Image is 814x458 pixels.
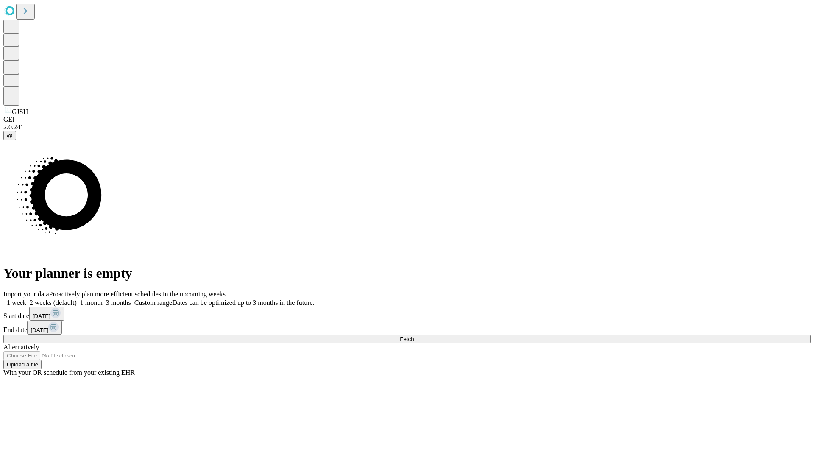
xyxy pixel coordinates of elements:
div: End date [3,321,811,335]
div: GEI [3,116,811,123]
span: Dates can be optimized up to 3 months in the future. [172,299,314,306]
button: Upload a file [3,360,42,369]
span: 1 week [7,299,26,306]
span: @ [7,132,13,139]
span: Import your data [3,290,49,298]
button: @ [3,131,16,140]
span: Custom range [134,299,172,306]
div: 2.0.241 [3,123,811,131]
span: 3 months [106,299,131,306]
button: [DATE] [27,321,62,335]
span: Fetch [400,336,414,342]
span: GJSH [12,108,28,115]
span: Alternatively [3,343,39,351]
span: [DATE] [31,327,48,333]
span: With your OR schedule from your existing EHR [3,369,135,376]
button: Fetch [3,335,811,343]
span: Proactively plan more efficient schedules in the upcoming weeks. [49,290,227,298]
span: 2 weeks (default) [30,299,77,306]
button: [DATE] [29,307,64,321]
div: Start date [3,307,811,321]
h1: Your planner is empty [3,265,811,281]
span: 1 month [80,299,103,306]
span: [DATE] [33,313,50,319]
